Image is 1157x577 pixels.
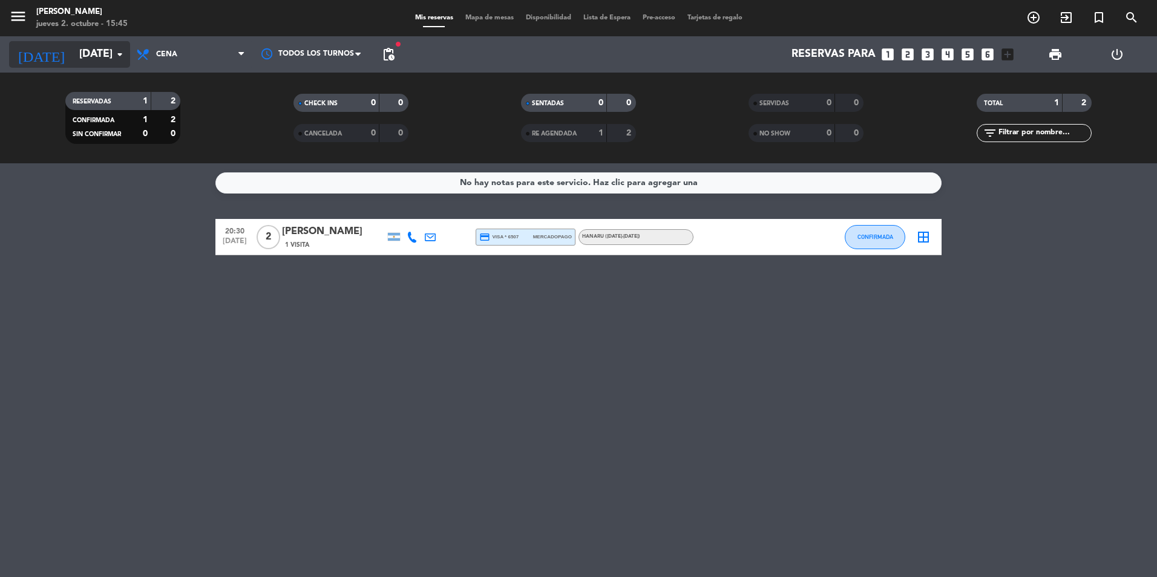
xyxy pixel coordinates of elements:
[36,18,128,30] div: jueves 2. octubre - 15:45
[681,15,749,21] span: Tarjetas de regalo
[73,99,111,105] span: RESERVADAS
[1092,10,1106,25] i: turned_in_not
[598,129,603,137] strong: 1
[577,15,637,21] span: Lista de Espera
[36,6,128,18] div: [PERSON_NAME]
[626,129,634,137] strong: 2
[409,15,459,21] span: Mis reservas
[371,129,376,137] strong: 0
[845,225,905,249] button: CONFIRMADA
[997,126,1091,140] input: Filtrar por nombre...
[637,15,681,21] span: Pre-acceso
[880,47,896,62] i: looks_one
[479,232,490,243] i: credit_card
[1124,10,1139,25] i: search
[9,41,73,68] i: [DATE]
[73,117,114,123] span: CONFIRMADA
[1086,36,1148,73] div: LOG OUT
[171,97,178,105] strong: 2
[479,232,519,243] span: visa * 6507
[171,116,178,124] strong: 2
[143,97,148,105] strong: 1
[398,129,405,137] strong: 0
[113,47,127,62] i: arrow_drop_down
[598,99,603,107] strong: 0
[171,129,178,138] strong: 0
[827,99,831,107] strong: 0
[398,99,405,107] strong: 0
[371,99,376,107] strong: 0
[1081,99,1089,107] strong: 2
[143,116,148,124] strong: 1
[304,100,338,106] span: CHECK INS
[73,131,121,137] span: SIN CONFIRMAR
[304,131,342,137] span: CANCELADA
[285,240,309,250] span: 1 Visita
[960,47,975,62] i: looks_5
[257,225,280,249] span: 2
[520,15,577,21] span: Disponibilidad
[980,47,995,62] i: looks_6
[143,129,148,138] strong: 0
[759,100,789,106] span: SERVIDAS
[220,237,250,251] span: [DATE]
[1059,10,1073,25] i: exit_to_app
[381,47,396,62] span: pending_actions
[626,99,634,107] strong: 0
[940,47,955,62] i: looks_4
[582,234,640,239] span: Hanaru ([DATE]-[DATE])
[395,41,402,48] span: fiber_manual_record
[984,100,1003,106] span: TOTAL
[916,230,931,244] i: border_all
[900,47,916,62] i: looks_two
[792,48,876,60] span: Reservas para
[282,224,385,240] div: [PERSON_NAME]
[827,129,831,137] strong: 0
[533,233,572,241] span: mercadopago
[759,131,790,137] span: NO SHOW
[9,7,27,30] button: menu
[983,126,997,140] i: filter_list
[854,129,861,137] strong: 0
[857,233,893,240] span: CONFIRMADA
[220,223,250,237] span: 20:30
[854,99,861,107] strong: 0
[460,176,698,190] div: No hay notas para este servicio. Haz clic para agregar una
[459,15,520,21] span: Mapa de mesas
[532,131,577,137] span: RE AGENDADA
[156,50,177,59] span: Cena
[1048,47,1063,62] span: print
[920,47,936,62] i: looks_3
[1000,47,1015,62] i: add_box
[1026,10,1041,25] i: add_circle_outline
[1110,47,1124,62] i: power_settings_new
[1054,99,1059,107] strong: 1
[9,7,27,25] i: menu
[532,100,564,106] span: SENTADAS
